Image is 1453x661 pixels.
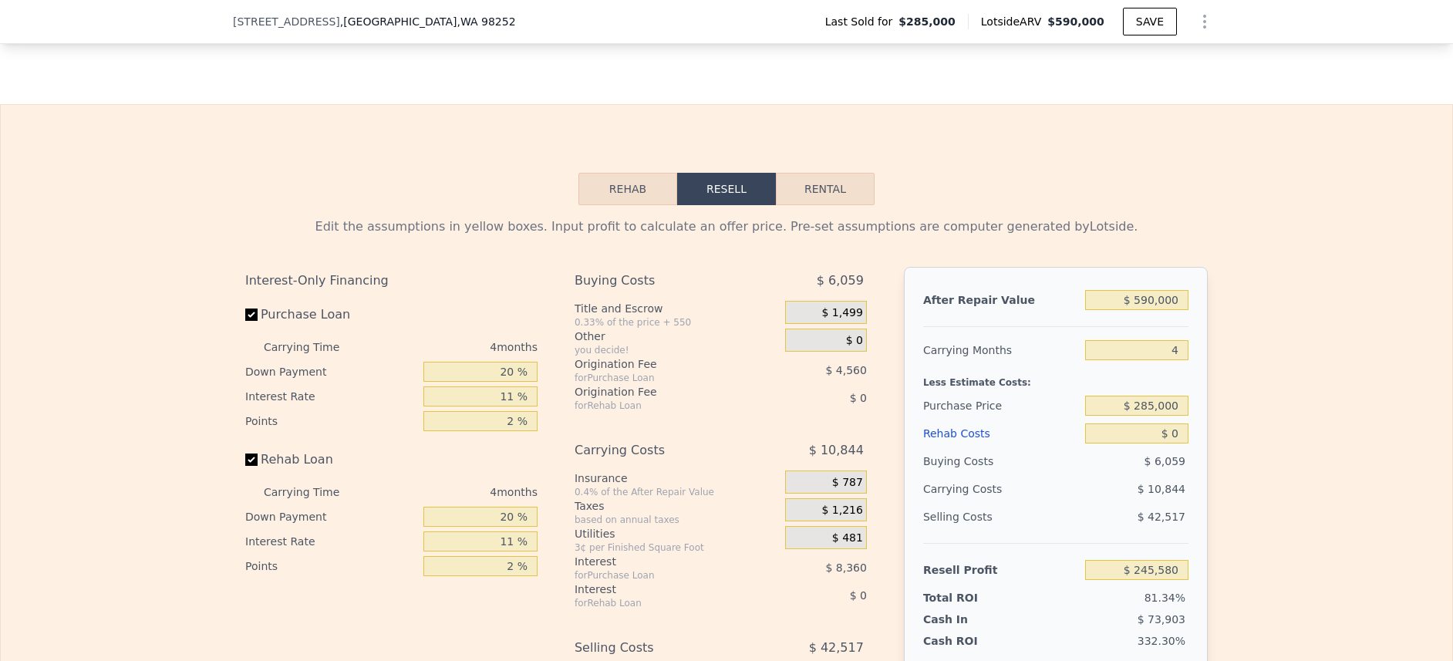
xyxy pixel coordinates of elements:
span: $ 1,216 [821,504,862,518]
div: Buying Costs [575,267,747,295]
div: Carrying Costs [575,437,747,464]
div: for Purchase Loan [575,372,747,384]
div: Other [575,329,779,344]
div: based on annual taxes [575,514,779,526]
div: 4 months [370,335,538,359]
span: , WA 98252 [457,15,515,28]
div: Buying Costs [923,447,1079,475]
button: Rehab [578,173,677,205]
button: SAVE [1123,8,1177,35]
div: for Rehab Loan [575,597,747,609]
span: $ 0 [850,392,867,404]
div: Origination Fee [575,356,747,372]
span: $ 4,560 [825,364,866,376]
div: Less Estimate Costs: [923,364,1188,392]
div: Interest [575,582,747,597]
div: for Purchase Loan [575,569,747,582]
div: Taxes [575,498,779,514]
label: Purchase Loan [245,301,417,329]
div: Down Payment [245,504,417,529]
div: Carrying Time [264,480,364,504]
div: Interest Rate [245,529,417,554]
span: $ 10,844 [1138,483,1185,495]
span: Lotside ARV [981,14,1047,29]
div: Points [245,554,417,578]
span: $590,000 [1047,15,1104,28]
div: you decide! [575,344,779,356]
span: $ 0 [846,334,863,348]
span: $ 73,903 [1138,613,1185,626]
span: 332.30% [1138,635,1185,647]
span: 81.34% [1145,592,1185,604]
div: Interest Rate [245,384,417,409]
div: Insurance [575,470,779,486]
div: for Rehab Loan [575,400,747,412]
div: Edit the assumptions in yellow boxes. Input profit to calculate an offer price. Pre-set assumptio... [245,218,1208,236]
div: After Repair Value [923,286,1079,314]
div: Cash In [923,612,1020,627]
span: $ 6,059 [1145,455,1185,467]
div: Carrying Months [923,336,1079,364]
div: Interest-Only Financing [245,267,538,295]
button: Rental [776,173,875,205]
div: Origination Fee [575,384,747,400]
span: $ 6,059 [817,267,864,295]
div: 3¢ per Finished Square Foot [575,541,779,554]
span: [STREET_ADDRESS] [233,14,340,29]
div: 0.4% of the After Repair Value [575,486,779,498]
div: Down Payment [245,359,417,384]
span: $285,000 [898,14,956,29]
button: Show Options [1189,6,1220,37]
div: Purchase Price [923,392,1079,420]
div: Resell Profit [923,556,1079,584]
span: , [GEOGRAPHIC_DATA] [340,14,516,29]
div: Carrying Time [264,335,364,359]
span: $ 0 [850,589,867,602]
div: Interest [575,554,747,569]
span: Last Sold for [825,14,899,29]
input: Purchase Loan [245,309,258,321]
span: $ 787 [832,476,863,490]
button: Resell [677,173,776,205]
div: Selling Costs [923,503,1079,531]
span: $ 8,360 [825,562,866,574]
div: Title and Escrow [575,301,779,316]
div: 4 months [370,480,538,504]
span: $ 1,499 [821,306,862,320]
input: Rehab Loan [245,454,258,466]
span: $ 481 [832,531,863,545]
label: Rehab Loan [245,446,417,474]
span: $ 42,517 [1138,511,1185,523]
div: Utilities [575,526,779,541]
div: Points [245,409,417,433]
div: Carrying Costs [923,475,1020,503]
div: Cash ROI [923,633,1034,649]
div: 0.33% of the price + 550 [575,316,779,329]
div: Total ROI [923,590,1020,605]
span: $ 10,844 [809,437,864,464]
div: Rehab Costs [923,420,1079,447]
